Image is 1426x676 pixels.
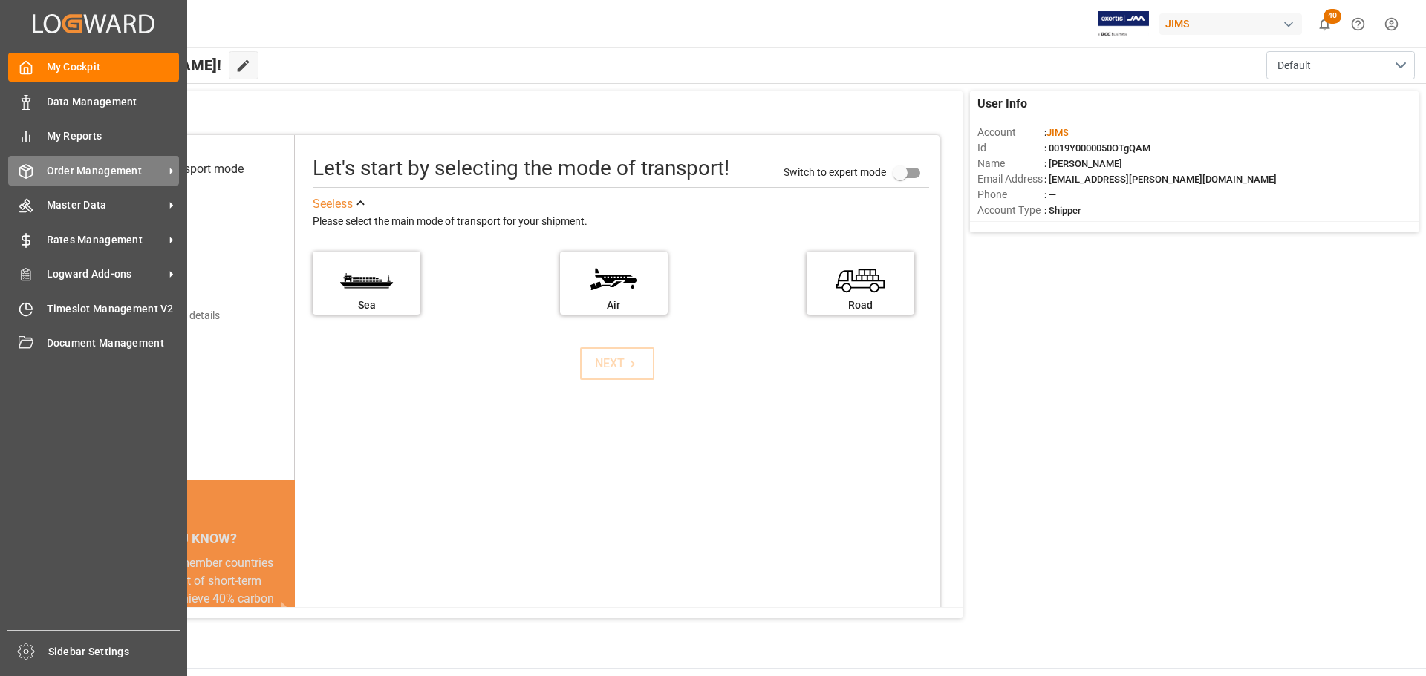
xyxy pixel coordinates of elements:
[47,301,180,317] span: Timeslot Management V2
[977,156,1044,171] span: Name
[98,554,277,643] div: In [DATE], IMO member countries approved a set of short-term measures to achieve 40% carbon emiss...
[814,298,907,313] div: Road
[313,153,729,184] div: Let's start by selecting the mode of transport!
[47,163,164,179] span: Order Management
[313,213,929,231] div: Please select the main mode of transport for your shipment.
[8,87,179,116] a: Data Management
[977,140,1044,156] span: Id
[47,266,164,282] span: Logward Add-ons
[1044,142,1150,154] span: : 0019Y0000050OTgQAM
[1098,11,1149,37] img: Exertis%20JAM%20-%20Email%20Logo.jpg_1722504956.jpg
[1044,158,1122,169] span: : [PERSON_NAME]
[595,355,640,373] div: NEXT
[977,125,1044,140] span: Account
[8,294,179,323] a: Timeslot Management V2
[47,197,164,213] span: Master Data
[1308,7,1341,41] button: show 40 new notifications
[1341,7,1375,41] button: Help Center
[313,195,353,213] div: See less
[8,53,179,82] a: My Cockpit
[1159,13,1302,35] div: JIMS
[1046,127,1069,138] span: JIMS
[1044,205,1081,216] span: : Shipper
[274,554,295,661] button: next slide / item
[8,329,179,358] a: Document Management
[977,187,1044,203] span: Phone
[320,298,413,313] div: Sea
[80,523,295,554] div: DID YOU KNOW?
[1159,10,1308,38] button: JIMS
[1044,127,1069,138] span: :
[1266,51,1415,79] button: open menu
[1044,174,1277,185] span: : [EMAIL_ADDRESS][PERSON_NAME][DOMAIN_NAME]
[1324,9,1341,24] span: 40
[47,59,180,75] span: My Cockpit
[977,95,1027,113] span: User Info
[47,232,164,248] span: Rates Management
[47,128,180,144] span: My Reports
[1044,189,1056,200] span: : —
[977,203,1044,218] span: Account Type
[48,644,181,660] span: Sidebar Settings
[1277,58,1311,73] span: Default
[47,94,180,110] span: Data Management
[47,335,180,351] span: Document Management
[567,298,660,313] div: Air
[784,165,886,177] span: Switch to expert mode
[62,51,221,79] span: Hello [PERSON_NAME]!
[580,347,654,380] button: NEXT
[8,122,179,151] a: My Reports
[977,171,1044,187] span: Email Address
